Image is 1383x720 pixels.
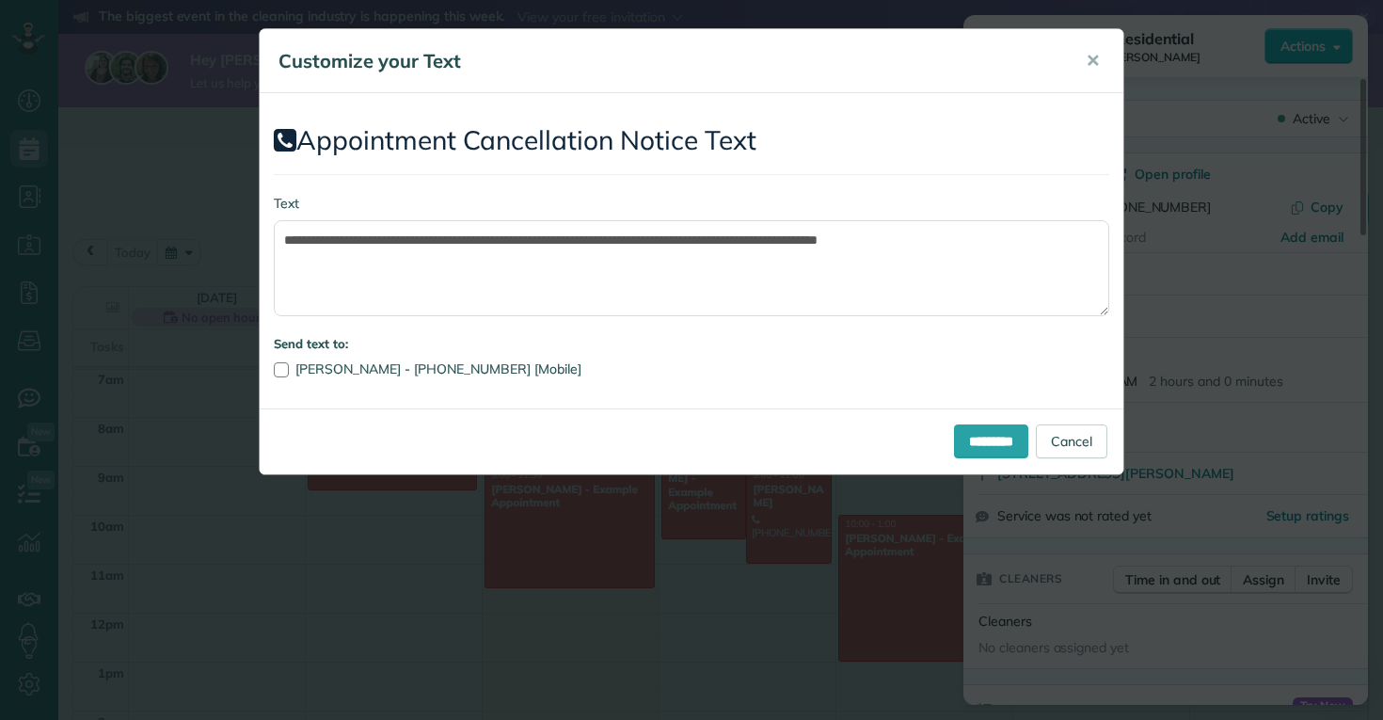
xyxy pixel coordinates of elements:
[1036,424,1107,458] a: Cancel
[274,336,348,351] strong: Send text to:
[1086,50,1100,72] span: ✕
[278,48,1059,74] h5: Customize your Text
[295,360,581,377] span: [PERSON_NAME] - [PHONE_NUMBER] [Mobile]
[274,126,1109,155] h2: Appointment Cancellation Notice Text
[274,194,1109,213] label: Text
